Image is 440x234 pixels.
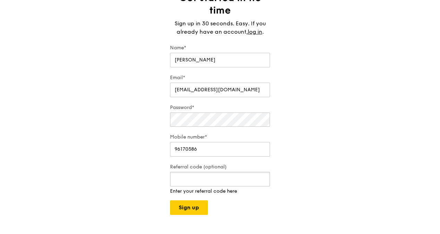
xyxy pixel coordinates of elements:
[170,200,208,215] button: Sign up
[248,28,262,36] a: log in
[170,134,270,141] label: Mobile number*
[262,28,264,35] span: .
[170,188,270,195] div: Enter your referral code here
[170,44,270,51] label: Name*
[170,74,270,81] label: Email*
[170,164,270,170] label: Referral code (optional)
[170,104,270,111] label: Password*
[175,20,266,35] span: Sign up in 30 seconds. Easy. If you already have an account,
